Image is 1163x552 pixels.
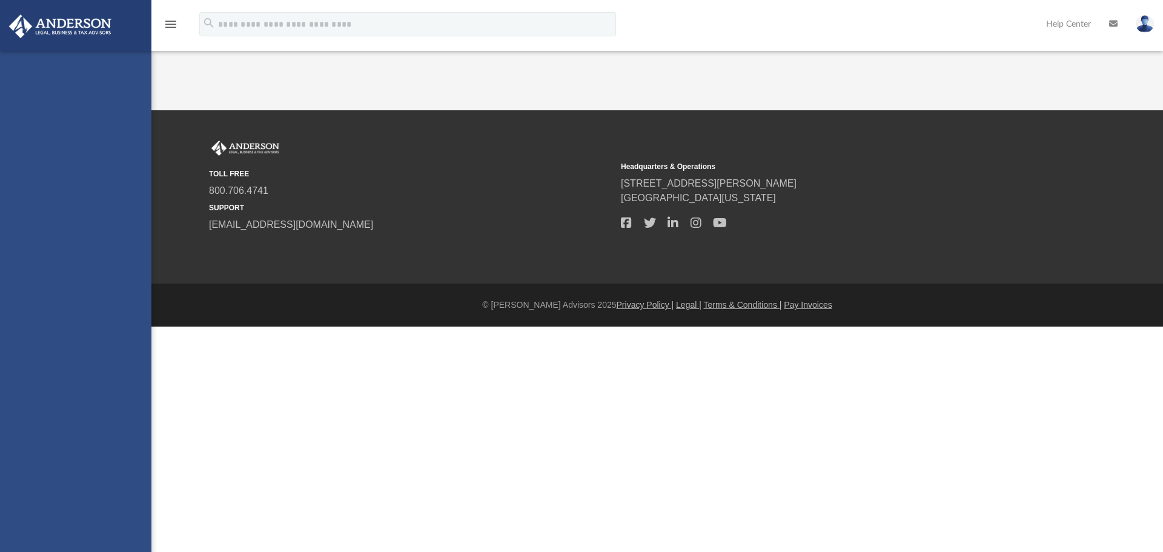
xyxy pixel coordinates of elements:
div: © [PERSON_NAME] Advisors 2025 [151,299,1163,311]
a: [STREET_ADDRESS][PERSON_NAME] [621,178,797,188]
small: TOLL FREE [209,168,612,179]
i: menu [164,17,178,32]
a: Pay Invoices [784,300,832,310]
img: User Pic [1136,15,1154,33]
small: Headquarters & Operations [621,161,1024,172]
i: search [202,16,216,30]
a: [EMAIL_ADDRESS][DOMAIN_NAME] [209,219,373,230]
a: Terms & Conditions | [704,300,782,310]
small: SUPPORT [209,202,612,213]
img: Anderson Advisors Platinum Portal [5,15,115,38]
a: [GEOGRAPHIC_DATA][US_STATE] [621,193,776,203]
img: Anderson Advisors Platinum Portal [209,141,282,156]
a: 800.706.4741 [209,185,268,196]
a: Legal | [676,300,701,310]
a: Privacy Policy | [617,300,674,310]
a: menu [164,23,178,32]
